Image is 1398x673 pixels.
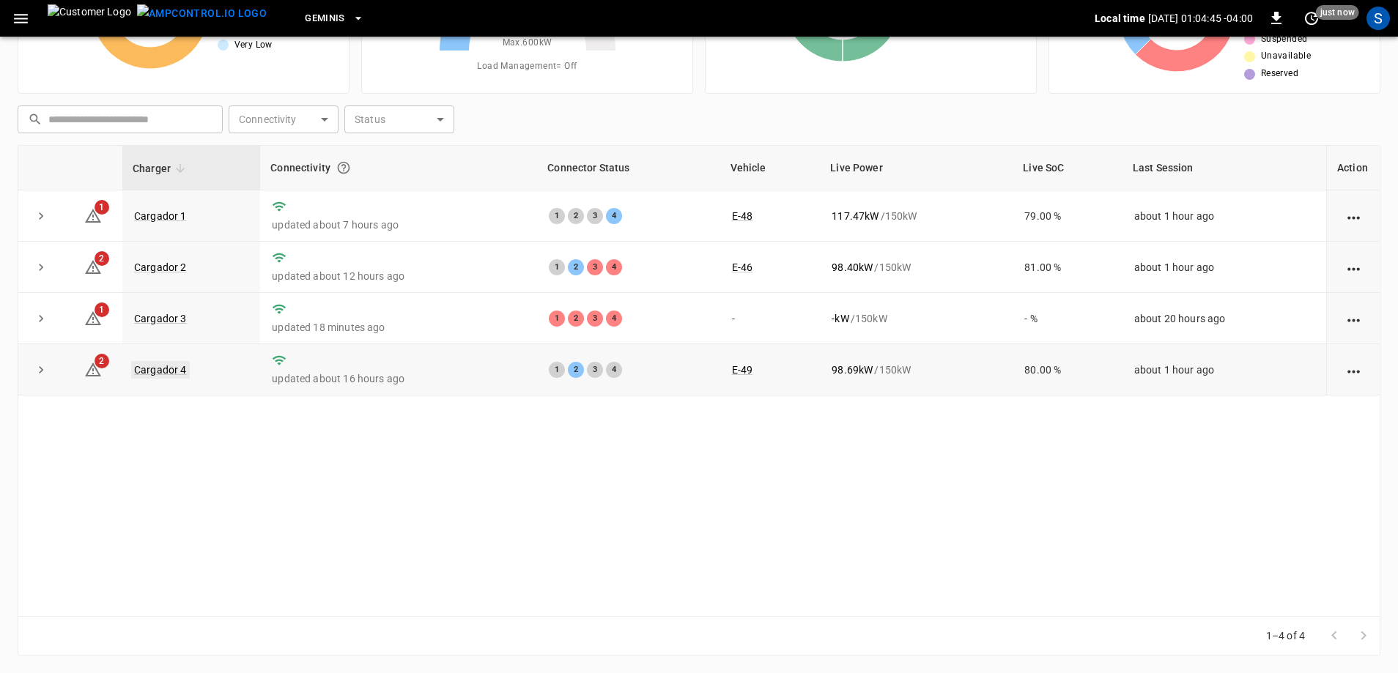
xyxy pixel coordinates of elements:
[48,4,131,32] img: Customer Logo
[1345,260,1363,275] div: action cell options
[84,363,102,375] a: 2
[272,217,525,232] p: updated about 7 hours ago
[537,146,720,190] th: Connector Status
[134,313,187,324] a: Cargador 3
[832,311,848,326] p: - kW
[503,36,552,51] span: Max. 600 kW
[84,312,102,324] a: 1
[1123,146,1326,190] th: Last Session
[95,354,109,368] span: 2
[95,200,109,215] span: 1
[732,261,753,273] a: E-46
[832,260,1001,275] div: / 150 kW
[30,256,52,278] button: expand row
[1261,32,1308,47] span: Suspended
[832,362,873,377] p: 98.69 kW
[272,371,525,386] p: updated about 16 hours ago
[1316,5,1359,20] span: just now
[299,4,370,33] button: Geminis
[606,311,622,327] div: 4
[1123,242,1326,293] td: about 1 hour ago
[1366,7,1390,30] div: profile-icon
[1095,11,1145,26] p: Local time
[832,209,879,223] p: 117.47 kW
[606,362,622,378] div: 4
[832,260,873,275] p: 98.40 kW
[131,361,190,379] a: Cargador 4
[549,208,565,224] div: 1
[1326,146,1380,190] th: Action
[1013,293,1122,344] td: - %
[1148,11,1253,26] p: [DATE] 01:04:45 -04:00
[549,362,565,378] div: 1
[587,311,603,327] div: 3
[234,38,273,53] span: Very Low
[549,259,565,275] div: 1
[133,160,190,177] span: Charger
[1013,190,1122,242] td: 79.00 %
[832,362,1001,377] div: / 150 kW
[1345,209,1363,223] div: action cell options
[84,209,102,220] a: 1
[1123,344,1326,395] td: about 1 hour ago
[30,205,52,227] button: expand row
[30,359,52,381] button: expand row
[305,10,345,27] span: Geminis
[568,362,584,378] div: 2
[270,155,527,181] div: Connectivity
[568,208,584,224] div: 2
[1123,190,1326,242] td: about 1 hour ago
[1013,344,1122,395] td: 80.00 %
[587,208,603,224] div: 3
[30,308,52,330] button: expand row
[272,269,525,283] p: updated about 12 hours ago
[732,364,753,376] a: E-49
[832,209,1001,223] div: / 150 kW
[272,320,525,335] p: updated 18 minutes ago
[568,311,584,327] div: 2
[732,210,753,222] a: E-48
[1123,293,1326,344] td: about 20 hours ago
[330,155,357,181] button: Connection between the charger and our software.
[1013,146,1122,190] th: Live SoC
[137,4,267,23] img: ampcontrol.io logo
[95,302,109,317] span: 1
[587,362,603,378] div: 3
[720,146,821,190] th: Vehicle
[134,261,187,273] a: Cargador 2
[820,146,1013,190] th: Live Power
[95,251,109,266] span: 2
[134,210,187,222] a: Cargador 1
[1266,628,1305,643] p: 1–4 of 4
[568,259,584,275] div: 2
[606,208,622,224] div: 4
[1013,242,1122,293] td: 81.00 %
[477,59,577,74] span: Load Management = Off
[832,311,1001,326] div: / 150 kW
[1345,362,1363,377] div: action cell options
[587,259,603,275] div: 3
[84,260,102,272] a: 2
[606,259,622,275] div: 4
[1300,7,1323,30] button: set refresh interval
[1261,49,1311,64] span: Unavailable
[720,293,821,344] td: -
[549,311,565,327] div: 1
[1345,311,1363,326] div: action cell options
[1261,67,1298,81] span: Reserved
